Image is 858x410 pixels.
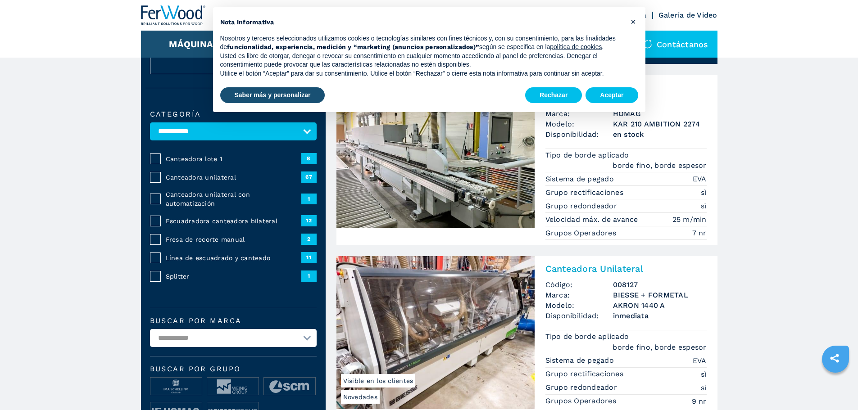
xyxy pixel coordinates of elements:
[613,98,707,108] h3: 008146
[545,300,613,311] span: Modelo:
[545,383,620,392] p: Grupo redondeador
[613,129,707,140] span: en stock
[545,228,619,238] p: Grupos Operadores
[166,173,301,182] span: Canteadora unilateral
[341,390,380,404] span: Novedades
[613,311,707,321] span: inmediata
[613,108,707,119] h3: HOMAG
[220,34,624,52] p: Nosotros y terceros seleccionados utilizamos cookies o tecnologías similares con fines técnicos y...
[545,263,707,274] h2: Canteadora Unilateral
[613,290,707,300] h3: BIESSE + FORMETAL
[150,317,317,324] label: Buscar por marca
[336,75,717,245] a: Canteadora Unilateral HOMAG KAR 210 AMBITION 2274Canteadora UnilateralCódigo:008146Marca:HOMAGMod...
[166,216,301,225] span: Escuadradora canteadora bilateral
[336,75,535,228] img: Canteadora Unilateral HOMAG KAR 210 AMBITION 2274
[701,201,707,211] em: sì
[545,150,631,160] p: Tipo de borde aplicado
[166,154,301,163] span: Canteadora lote 1
[166,235,301,244] span: Fresa de recorte manual
[150,365,317,373] span: Buscar por grupo
[626,14,641,29] button: Cerrar esta nota informativa
[545,129,613,140] span: Disponibilidad:
[166,190,301,208] span: Canteadora unilateral con automatización
[545,174,617,184] p: Sistema de pegado
[692,228,707,238] em: 7 nr
[545,201,620,211] p: Grupo redondeador
[341,374,416,387] span: Visible en los clientes
[301,171,317,182] span: 67
[545,356,617,365] p: Sistema de pegado
[220,87,325,104] button: Saber más y personalizar
[613,342,706,352] em: borde fino, borde espesor
[141,5,206,25] img: Ferwood
[220,52,624,69] p: Usted es libre de otorgar, denegar o revocar su consentimiento en cualquier momento accediendo al...
[545,369,626,379] p: Grupo rectificaciones
[672,214,707,225] em: 25 m/min
[301,252,317,263] span: 11
[150,378,202,396] img: image
[166,272,301,281] span: Splitter
[692,396,707,406] em: 9 nr
[550,43,602,50] a: política de cookies
[301,270,317,281] span: 1
[545,311,613,321] span: Disponibilidad:
[525,87,582,104] button: Rechazar
[220,18,624,27] h2: Nota informativa
[613,300,707,311] h3: AKRON 1440 A
[545,290,613,300] span: Marca:
[207,378,259,396] img: image
[150,49,317,74] button: ResetBorrar
[701,383,707,393] em: sì
[545,188,626,198] p: Grupo rectificaciones
[545,215,640,225] p: Velocidad máx. de avance
[545,396,619,406] p: Grupos Operadores
[301,215,317,226] span: 12
[227,43,479,50] strong: funcionalidad, experiencia, medición y “marketing (anuncios personalizados)”
[545,279,613,290] span: Código:
[823,347,846,369] a: sharethis
[631,16,636,27] span: ×
[658,11,717,19] a: Galeria de Video
[693,356,707,366] em: EVA
[301,153,317,164] span: 8
[634,31,717,58] div: Contáctanos
[613,279,707,290] h3: 008127
[586,87,638,104] button: Aceptar
[166,253,301,262] span: Línea de escuadrado y canteado
[336,256,535,409] img: Canteadora Unilateral BIESSE + FORMETAL AKRON 1440 A
[301,234,317,244] span: 2
[701,369,707,379] em: sì
[301,194,317,204] span: 1
[545,119,613,129] span: Modelo:
[220,69,624,78] p: Utilice el botón “Aceptar” para dar su consentimiento. Utilice el botón “Rechazar” o cierre esta ...
[701,187,707,198] em: sì
[613,119,707,129] h3: KAR 210 AMBITION 2274
[693,174,707,184] em: EVA
[264,378,315,396] img: image
[820,369,851,403] iframe: Chat
[169,39,219,50] button: Máquinas
[613,160,706,171] em: borde fino, borde espesor
[545,332,631,342] p: Tipo de borde aplicado
[150,111,317,118] label: categoría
